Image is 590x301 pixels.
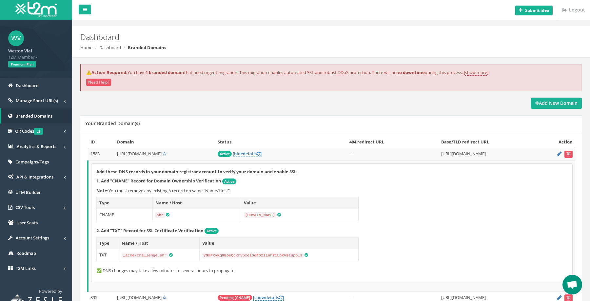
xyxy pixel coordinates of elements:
span: Campaigns/Tags [15,159,49,165]
th: 404 redirect URL [347,136,439,148]
span: User Seats [16,220,38,226]
span: Manage Short URL(s) [16,98,58,103]
b: Note: [96,188,108,194]
span: API & Integrations [16,174,53,180]
button: Submit idea [515,6,553,15]
td: [URL][DOMAIN_NAME] [439,148,537,160]
strong: Branded Domains [128,45,166,50]
span: Active [218,151,232,157]
th: Base/TLD redirect URL [439,136,537,148]
strong: Add these DNS records in your domain registrar account to verify your domain and enable SSL: [96,169,298,175]
th: Domain [114,136,215,148]
img: T2M [15,2,57,17]
th: Status [215,136,347,148]
th: Type [97,197,153,209]
td: TXT [97,249,119,261]
a: Home [80,45,92,50]
code: shr [155,212,165,218]
button: Need Help? [86,79,111,86]
span: UTM Builder [15,189,41,195]
b: Submit idea [525,8,549,13]
span: T2M Links [16,265,36,271]
span: Active [222,179,236,184]
th: Name / Host [152,197,241,209]
span: [URL][DOMAIN_NAME] [117,151,162,157]
a: Add New Domain [531,98,582,109]
th: Name / Host [119,237,199,249]
code: [DOMAIN_NAME] [244,212,276,218]
span: Pending [CNAME] [218,295,252,301]
th: Value [199,237,358,249]
span: show [254,294,265,300]
span: Powered by [39,288,62,294]
td: CNAME [97,209,153,221]
a: [showdetails] [253,294,284,301]
a: [hidedetails] [233,151,262,157]
th: Type [97,237,119,249]
h5: Your Branded Domain(s) [85,121,140,126]
a: show more [465,69,487,76]
span: Active [205,228,219,234]
strong: ⚠️Action Required: [86,69,128,75]
span: hide [234,151,243,157]
span: Premium Plan [8,61,36,67]
th: ID [88,136,114,148]
p: ✅ DNS changes may take a few minutes to several hours to propagate. [96,268,567,274]
strong: 2. Add "TXT" Record for SSL Certificate Verification [96,228,204,234]
span: v2 [34,128,43,135]
strong: Add New Domain [535,100,578,106]
span: Account Settings [16,235,49,241]
code: _acme-challenge.shr [122,253,168,258]
a: Dashboard [99,45,121,50]
span: [URL][DOMAIN_NAME] [117,294,162,300]
span: QR Codes [15,128,43,134]
td: 1583 [88,148,114,160]
span: Roadmap [16,250,36,256]
a: Set Default [163,294,167,300]
span: WV [8,30,24,46]
th: Value [241,197,358,209]
a: Open chat [562,275,582,294]
span: CSV Tools [15,204,35,210]
span: Dashboard [16,83,39,88]
a: Weston Vial T2M Member [8,46,64,60]
strong: 1. Add "CNAME" Record for Domain Ownership Verification [96,178,221,184]
strong: no downtime [396,69,425,75]
p: You have that need urgent migration. This migration enables automated SSL and robust DDoS protect... [86,69,577,76]
strong: 1 branded domain [146,69,184,75]
span: T2M Member [8,54,64,60]
span: Analytics & Reports [17,143,56,149]
span: Branded Domains [15,113,52,119]
a: Set Default [163,151,167,157]
h2: Dashboard [80,33,497,41]
th: Action [537,136,575,148]
td: — [347,148,439,160]
strong: Weston Vial [8,48,32,54]
p: You must remove any existing A record on same "Name/Host". [96,188,567,194]
code: yGmFXyKg9BoeQqxmvpxei5df5zlinh71LbKV9iup5ls [202,253,304,258]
